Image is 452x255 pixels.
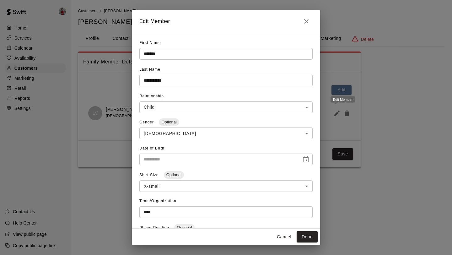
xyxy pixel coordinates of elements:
[139,180,313,192] div: X-small
[139,173,160,177] span: Shirt Size
[139,67,160,72] span: Last Name
[139,94,164,98] span: Relationship
[139,101,313,113] div: Child
[164,172,184,177] span: Optional
[297,231,318,243] button: Done
[139,120,155,124] span: Gender
[299,153,312,166] button: Choose date, selected date is May 4, 2017
[132,10,320,33] h2: Edit Member
[139,225,170,230] span: Player Position
[139,146,164,150] span: Date of Birth
[174,225,194,230] span: Optional
[159,120,179,124] span: Optional
[139,127,313,139] div: [DEMOGRAPHIC_DATA]
[274,231,294,243] button: Cancel
[331,96,355,103] div: Edit Member
[139,41,161,45] span: First Name
[300,15,313,28] button: Close
[139,199,176,203] span: Team/Organization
